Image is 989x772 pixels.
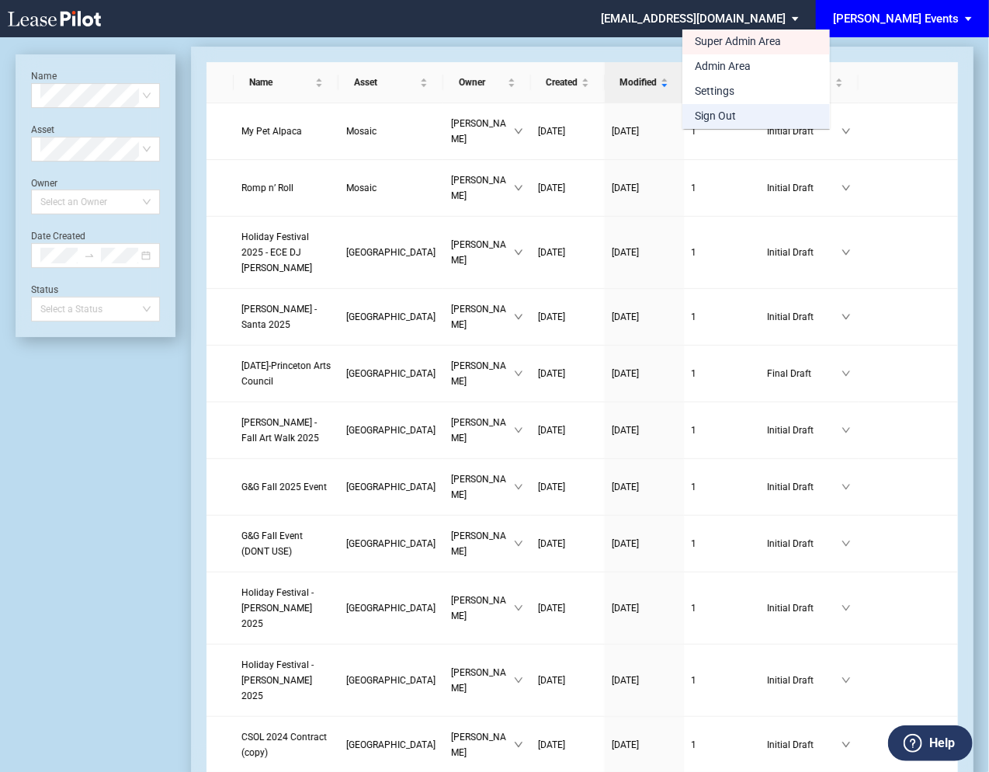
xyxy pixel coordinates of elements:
div: Settings [695,84,734,99]
label: Help [929,733,955,753]
div: Sign Out [695,109,736,124]
div: Super Admin Area [695,34,781,50]
button: Help [888,725,973,761]
div: Admin Area [695,59,751,75]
